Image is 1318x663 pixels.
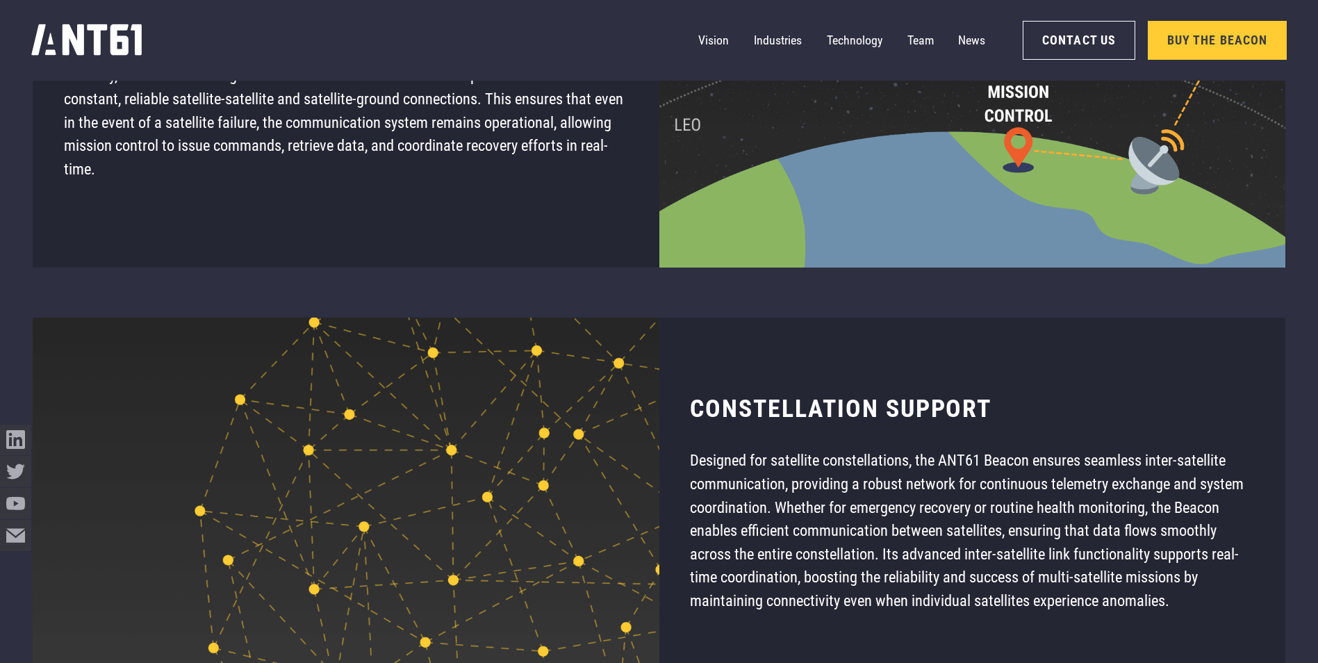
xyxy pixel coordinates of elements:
p: The ANT61 Beacon offers an independent, secure two-way communication system for satellite mission... [64,17,628,181]
a: Technology [827,25,882,56]
a: Team [907,25,934,56]
a: Vision [698,25,729,56]
a: Industries [754,25,802,56]
p: Designed for satellite constellations, the ANT61 Beacon ensures seamless inter-satellite communic... [690,449,1254,612]
a: News [958,25,985,56]
a: Contact Us [1023,21,1135,60]
a: home [31,19,142,61]
h3: Constellation support [690,393,991,425]
a: Buy the Beacon [1148,21,1287,60]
